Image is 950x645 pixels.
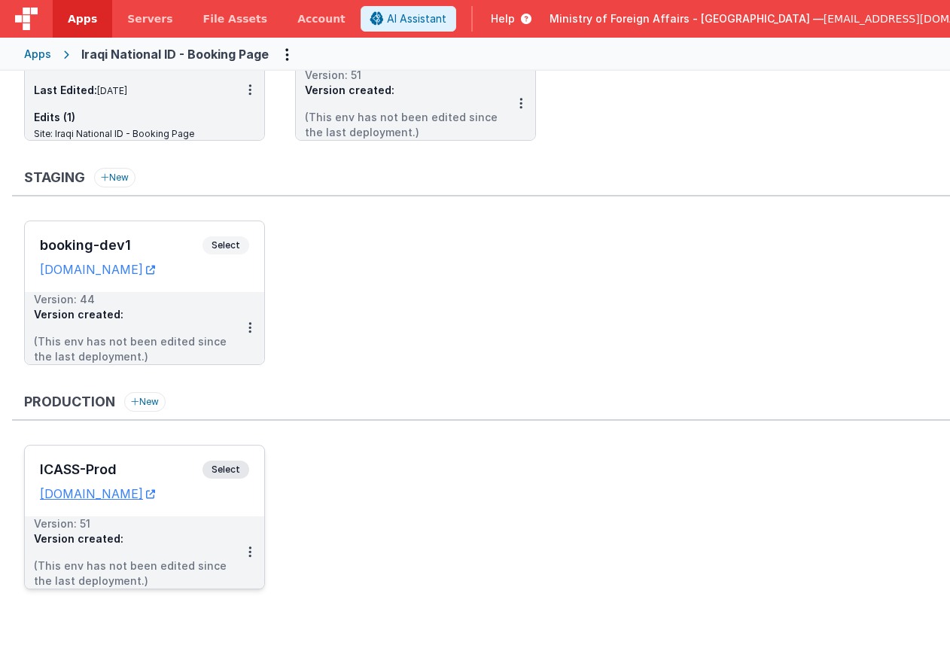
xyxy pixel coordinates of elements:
button: New [124,392,166,412]
button: New [94,168,135,187]
div: Iraqi National ID - Booking Page [81,45,269,63]
span: Select [202,461,249,479]
a: [DOMAIN_NAME] [40,262,155,277]
h3: Version created: [34,307,236,322]
li: (This env has not been edited since the last deployment.) [34,558,236,589]
li: (This env has not been edited since the last deployment.) [34,334,236,364]
div: Version: 44 [34,292,236,307]
div: Version: 51 [34,516,236,531]
li: (This env has not been edited since the last deployment.) [305,110,507,140]
span: Help [491,11,515,26]
button: AI Assistant [361,6,456,32]
a: [DOMAIN_NAME] [40,486,155,501]
div: Version: 51 [305,68,507,83]
h3: Version created: [305,83,507,98]
h3: ICASS-Prod [40,462,202,477]
span: AI Assistant [387,11,446,26]
h3: Version created: [34,531,236,546]
div: Apps [24,47,51,62]
span: Ministry of Foreign Affairs - [GEOGRAPHIC_DATA] — [550,11,824,26]
h3: Last Edited: [34,83,236,98]
h3: Production [24,394,115,409]
h3: Edits (1) [34,110,236,125]
span: Select [202,236,249,254]
div: Site: Iraqi National ID - Booking Page [34,128,236,140]
span: Servers [127,11,172,26]
h3: Staging [24,170,85,185]
span: Apps [68,11,97,26]
span: [DATE] [97,85,127,96]
button: Options [275,42,299,66]
span: File Assets [203,11,268,26]
h3: booking-dev1 [40,238,202,253]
